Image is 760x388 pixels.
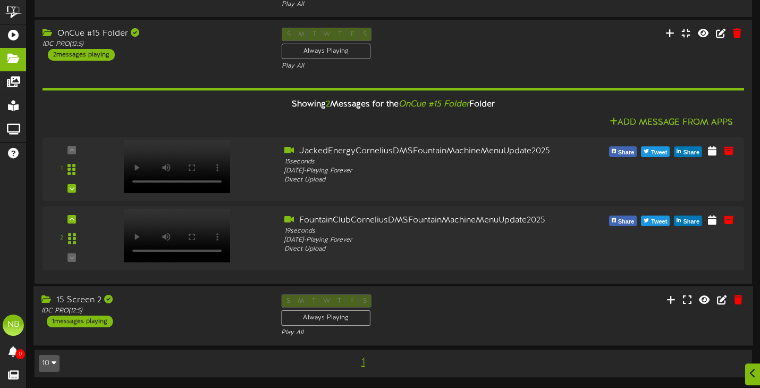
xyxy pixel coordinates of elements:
[282,44,370,59] div: Always Playing
[606,116,736,129] button: Add Message From Apps
[41,307,265,316] div: IDC PRO ( 12:5 )
[284,158,561,167] div: 15 seconds
[359,357,368,368] span: 1
[326,100,330,109] span: 2
[641,146,670,157] button: Tweet
[35,93,752,116] div: Showing Messages for the Folder
[609,146,637,157] button: Share
[674,146,702,157] button: Share
[282,62,505,71] div: Play All
[284,236,561,245] div: [DATE] - Playing Forever
[681,216,702,228] span: Share
[43,40,266,49] div: IDC PRO ( 12:5 )
[3,315,24,336] div: NB
[48,49,115,61] div: 2 messages playing
[15,349,25,359] span: 0
[284,167,561,176] div: [DATE] - Playing Forever
[284,145,561,158] div: JackedEnergyCorneliusDMSFountainMachineMenuUpdate2025
[281,328,505,337] div: Play All
[284,214,561,227] div: FountainClubCorneliusDMSFountainMachineMenuUpdate2025
[39,355,60,372] button: 10
[616,216,637,228] span: Share
[674,216,702,226] button: Share
[641,216,670,226] button: Tweet
[616,147,637,159] span: Share
[41,294,265,307] div: 15 Screen 2
[399,100,469,109] i: OnCue #15 Folder
[284,176,561,185] div: Direct Upload
[43,28,266,40] div: OnCue #15 Folder
[649,216,669,228] span: Tweet
[681,147,702,159] span: Share
[281,310,370,326] div: Always Playing
[649,147,669,159] span: Tweet
[609,216,637,226] button: Share
[284,227,561,236] div: 19 seconds
[284,245,561,254] div: Direct Upload
[47,316,113,327] div: 1 messages playing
